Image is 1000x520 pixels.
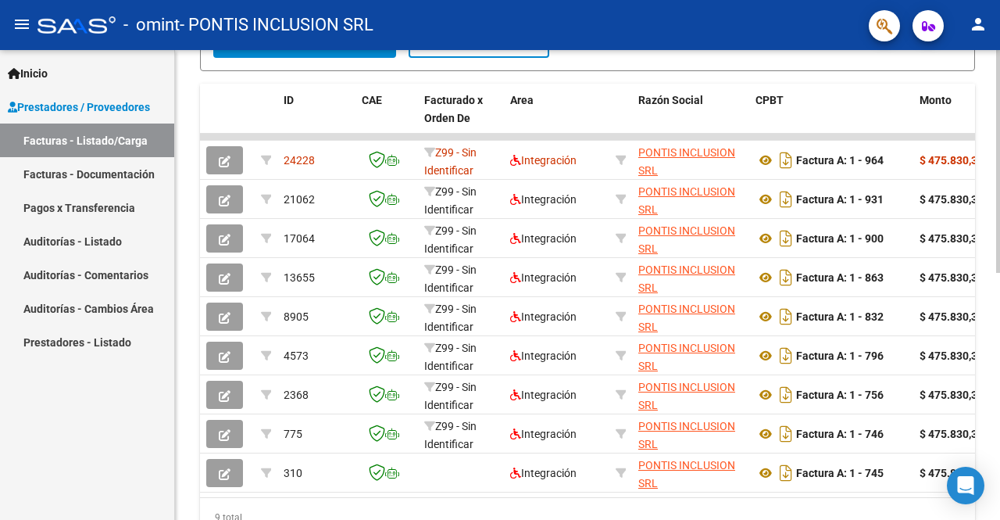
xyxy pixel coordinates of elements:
[796,428,884,440] strong: Factura A: 1 - 746
[920,232,984,245] strong: $ 475.830,36
[510,310,577,323] span: Integración
[638,459,735,490] span: PONTIS INCLUSION SRL
[180,8,373,42] span: - PONTIS INCLUSION SRL
[969,15,987,34] mat-icon: person
[638,224,735,255] span: PONTIS INCLUSION SRL
[638,420,735,450] span: PONTIS INCLUSION SRL
[418,84,504,152] datatable-header-cell: Facturado x Orden De
[510,428,577,440] span: Integración
[638,222,743,255] div: 30715267906
[284,350,309,362] span: 4573
[920,350,984,362] strong: $ 475.830,36
[638,264,735,294] span: PONTIS INCLUSION SRL
[504,84,609,152] datatable-header-cell: Area
[510,193,577,206] span: Integración
[796,310,884,323] strong: Factura A: 1 - 832
[638,342,735,372] span: PONTIS INCLUSION SRL
[284,94,294,106] span: ID
[277,84,355,152] datatable-header-cell: ID
[755,94,784,106] span: CPBT
[749,84,913,152] datatable-header-cell: CPBT
[776,421,796,446] i: Descargar documento
[920,467,984,479] strong: $ 475.830,36
[123,8,180,42] span: - omint
[776,226,796,251] i: Descargar documento
[424,94,483,124] span: Facturado x Orden De
[776,343,796,368] i: Descargar documento
[638,339,743,372] div: 30715267906
[424,342,477,372] span: Z99 - Sin Identificar
[776,461,796,486] i: Descargar documento
[284,193,315,206] span: 21062
[284,154,315,167] span: 24228
[776,148,796,173] i: Descargar documento
[284,467,302,479] span: 310
[284,271,315,284] span: 13655
[424,420,477,450] span: Z99 - Sin Identificar
[796,154,884,167] strong: Factura A: 1 - 964
[638,300,743,333] div: 30715267906
[796,350,884,362] strong: Factura A: 1 - 796
[920,271,984,284] strong: $ 475.830,36
[638,183,743,216] div: 30715267906
[638,144,743,177] div: 30715267906
[8,99,150,116] span: Prestadores / Proveedores
[424,185,477,216] span: Z99 - Sin Identificar
[638,378,743,411] div: 30715267906
[8,65,48,82] span: Inicio
[284,389,309,401] span: 2368
[947,467,984,504] div: Open Intercom Messenger
[12,15,31,34] mat-icon: menu
[920,310,984,323] strong: $ 475.830,36
[284,310,309,323] span: 8905
[638,146,735,177] span: PONTIS INCLUSION SRL
[510,467,577,479] span: Integración
[638,303,735,333] span: PONTIS INCLUSION SRL
[638,185,735,216] span: PONTIS INCLUSION SRL
[638,457,743,490] div: 30715267906
[920,193,984,206] strong: $ 475.830,36
[796,389,884,401] strong: Factura A: 1 - 756
[362,94,382,106] span: CAE
[284,428,302,440] span: 775
[510,389,577,401] span: Integración
[920,428,984,440] strong: $ 475.830,36
[510,154,577,167] span: Integración
[776,382,796,407] i: Descargar documento
[355,84,418,152] datatable-header-cell: CAE
[632,84,749,152] datatable-header-cell: Razón Social
[920,154,984,167] strong: $ 475.830,36
[510,350,577,362] span: Integración
[638,381,735,411] span: PONTIS INCLUSION SRL
[920,94,952,106] span: Monto
[424,264,477,294] span: Z99 - Sin Identificar
[424,381,477,411] span: Z99 - Sin Identificar
[638,261,743,294] div: 30715267906
[796,467,884,479] strong: Factura A: 1 - 745
[920,389,984,401] strong: $ 475.830,36
[424,224,477,255] span: Z99 - Sin Identificar
[424,146,477,177] span: Z99 - Sin Identificar
[284,232,315,245] span: 17064
[510,232,577,245] span: Integración
[776,265,796,290] i: Descargar documento
[796,232,884,245] strong: Factura A: 1 - 900
[638,94,703,106] span: Razón Social
[796,193,884,206] strong: Factura A: 1 - 931
[424,303,477,333] span: Z99 - Sin Identificar
[510,94,534,106] span: Area
[638,418,743,450] div: 30715267906
[776,187,796,212] i: Descargar documento
[510,271,577,284] span: Integración
[796,271,884,284] strong: Factura A: 1 - 863
[776,304,796,329] i: Descargar documento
